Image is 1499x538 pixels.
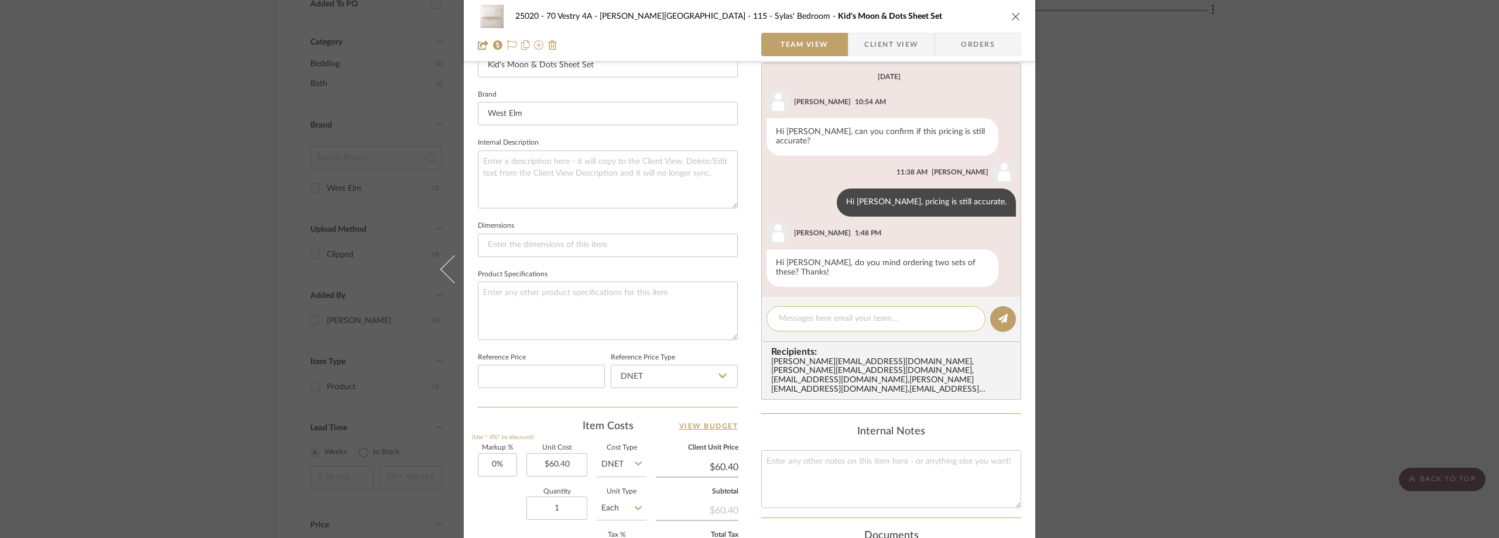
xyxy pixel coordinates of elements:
[478,445,517,451] label: Markup %
[478,223,514,229] label: Dimensions
[794,97,851,107] div: [PERSON_NAME]
[526,445,587,451] label: Unit Cost
[781,33,829,56] span: Team View
[478,92,497,98] label: Brand
[771,347,1016,357] span: Recipients:
[587,532,646,538] label: Tax %
[838,12,942,20] span: Kid's Moon & Dots Sheet Set
[896,167,928,177] div: 11:38 AM
[656,445,738,451] label: Client Unit Price
[794,228,851,238] div: [PERSON_NAME]
[478,419,738,433] div: Item Costs
[597,445,646,451] label: Cost Type
[656,532,738,538] label: Total Tax
[478,5,506,28] img: 90aea421-523a-4609-ab09-cbaf5c2c6456_48x40.jpg
[526,489,587,495] label: Quantity
[932,167,988,177] div: [PERSON_NAME]
[855,97,886,107] div: 10:54 AM
[766,90,790,114] img: user_avatar.png
[515,12,753,20] span: 25020 - 70 Vestry 4A - [PERSON_NAME][GEOGRAPHIC_DATA]
[993,160,1016,184] img: user_avatar.png
[679,419,738,433] a: View Budget
[611,355,675,361] label: Reference Price Type
[656,499,738,520] div: $60.40
[478,102,738,125] input: Enter Brand
[597,489,646,495] label: Unit Type
[761,426,1021,438] div: Internal Notes
[478,355,526,361] label: Reference Price
[771,358,1016,395] div: [PERSON_NAME][EMAIL_ADDRESS][DOMAIN_NAME] , [PERSON_NAME][EMAIL_ADDRESS][DOMAIN_NAME] , [EMAIL_AD...
[864,33,918,56] span: Client View
[478,234,738,257] input: Enter the dimensions of this item
[948,33,1008,56] span: Orders
[766,118,998,156] div: Hi [PERSON_NAME], can you confirm if this pricing is still accurate?
[548,40,557,50] img: Remove from project
[478,272,547,277] label: Product Specifications
[766,221,790,245] img: user_avatar.png
[656,489,738,495] label: Subtotal
[478,140,539,146] label: Internal Description
[855,228,881,238] div: 1:48 PM
[1011,11,1021,22] button: close
[878,73,901,81] div: [DATE]
[753,12,838,20] span: 115 - Sylas' Bedroom
[766,249,998,287] div: Hi [PERSON_NAME], do you mind ordering two sets of these? Thanks!
[837,189,1016,217] div: Hi [PERSON_NAME], pricing is still accurate.
[478,54,738,77] input: Enter Item Name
